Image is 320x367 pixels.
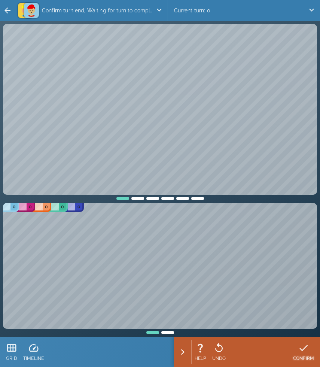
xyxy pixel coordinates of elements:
p: 0 [13,203,15,210]
p: HELP [195,355,206,362]
p: TIMELINE [23,355,44,362]
p: 0 [45,203,48,210]
p: 0 [77,203,80,210]
p: 0 [29,203,31,210]
p: UNDO [212,355,226,362]
p: GRID [6,355,17,362]
p: Confirm turn end, Waiting for turn to complete [39,3,156,18]
p: CONFIRM [293,355,314,362]
p: 0 [61,203,64,210]
img: svg+xml;base64,PHN2ZyB3aWR0aD0iMjMxIiBoZWlnaHQ9IjIzMSIgeG1sbnM9Imh0dHA6Ly93d3cudzMub3JnLzIwMDAvc3... [25,4,38,17]
div: ; [191,337,192,367]
img: svg+xml;base64,PHN2ZyB3aWR0aD0iMjMxIiBoZWlnaHQ9IjIzMSIgeG1sbnM9Imh0dHA6Ly93d3cudzMub3JnLzIwMDAvc3... [19,4,32,17]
